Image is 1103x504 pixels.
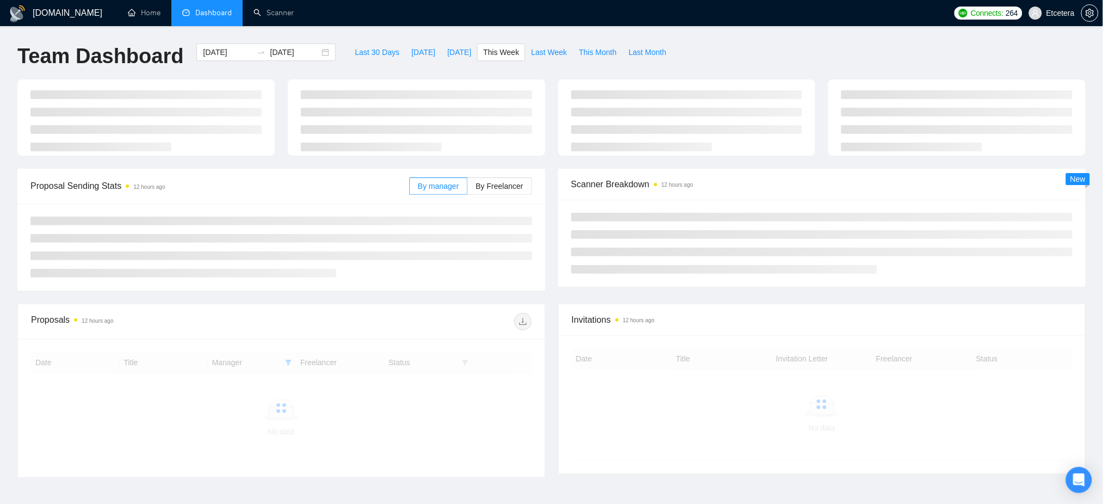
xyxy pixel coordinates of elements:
span: swap-right [257,48,266,57]
span: 264 [1006,7,1018,19]
button: This Month [573,44,623,61]
time: 12 hours ago [133,184,165,190]
button: Last 30 Days [349,44,405,61]
div: Proposals [31,313,281,330]
span: Invitations [572,313,1073,327]
button: [DATE] [405,44,441,61]
span: Dashboard [195,8,232,17]
input: End date [270,46,319,58]
span: to [257,48,266,57]
h1: Team Dashboard [17,44,183,69]
span: This Week [483,46,519,58]
span: Last 30 Days [355,46,399,58]
button: [DATE] [441,44,477,61]
button: Last Month [623,44,672,61]
span: New [1070,175,1086,183]
time: 12 hours ago [623,317,655,323]
a: setting [1081,9,1099,17]
img: upwork-logo.png [959,9,968,17]
button: setting [1081,4,1099,22]
span: user [1032,9,1039,17]
span: dashboard [182,9,190,16]
span: Last Week [531,46,567,58]
span: Scanner Breakdown [571,177,1073,191]
a: searchScanner [254,8,294,17]
button: This Week [477,44,525,61]
a: homeHome [128,8,161,17]
span: Last Month [628,46,666,58]
time: 12 hours ago [662,182,693,188]
div: Open Intercom Messenger [1066,467,1092,493]
span: [DATE] [411,46,435,58]
img: logo [9,5,26,22]
span: Connects: [971,7,1003,19]
span: [DATE] [447,46,471,58]
time: 12 hours ago [82,318,113,324]
span: By manager [418,182,459,190]
button: Last Week [525,44,573,61]
span: This Month [579,46,617,58]
input: Start date [203,46,252,58]
span: Proposal Sending Stats [30,179,409,193]
span: By Freelancer [476,182,523,190]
